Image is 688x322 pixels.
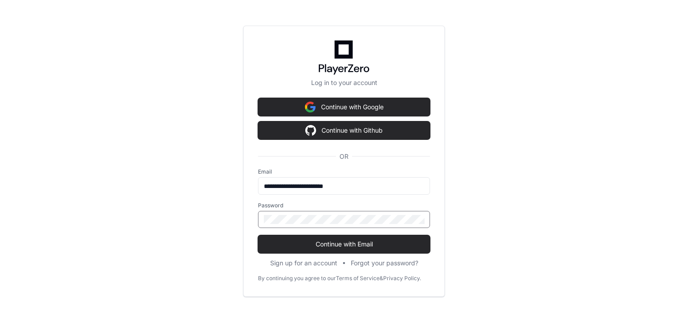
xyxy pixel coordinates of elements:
[258,78,430,87] p: Log in to your account
[258,98,430,116] button: Continue with Google
[270,259,337,268] button: Sign up for an account
[351,259,418,268] button: Forgot your password?
[258,168,430,175] label: Email
[336,152,352,161] span: OR
[258,202,430,209] label: Password
[305,121,316,139] img: Sign in with google
[305,98,316,116] img: Sign in with google
[336,275,380,282] a: Terms of Service
[258,240,430,249] span: Continue with Email
[258,275,336,282] div: By continuing you agree to our
[258,121,430,139] button: Continue with Github
[258,235,430,253] button: Continue with Email
[380,275,383,282] div: &
[383,275,421,282] a: Privacy Policy.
